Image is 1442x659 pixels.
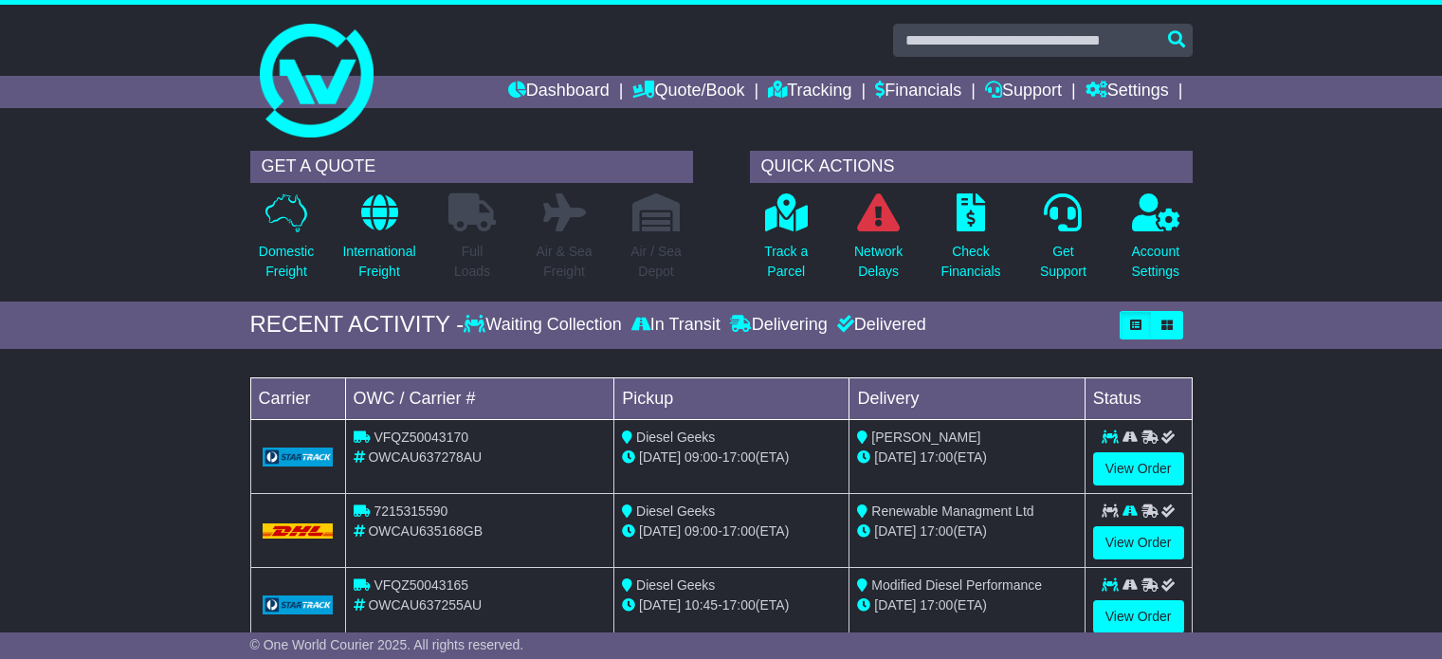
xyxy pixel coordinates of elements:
[341,192,416,292] a: InternationalFreight
[639,449,681,465] span: [DATE]
[259,242,314,282] p: Domestic Freight
[342,242,415,282] p: International Freight
[857,595,1076,615] div: (ETA)
[871,577,1042,593] span: Modified Diesel Performance
[639,523,681,539] span: [DATE]
[536,242,592,282] p: Air & Sea Freight
[263,523,334,539] img: DHL.png
[250,311,465,339] div: RECENT ACTIVITY -
[684,597,718,613] span: 10:45
[368,523,483,539] span: OWCAU635168GB
[684,449,718,465] span: 09:00
[630,242,682,282] p: Air / Sea Depot
[920,449,953,465] span: 17:00
[832,315,926,336] div: Delivered
[622,522,841,541] div: - (ETA)
[263,595,334,614] img: GetCarrierServiceLogo
[940,192,1002,292] a: CheckFinancials
[874,523,916,539] span: [DATE]
[684,523,718,539] span: 09:00
[920,523,953,539] span: 17:00
[874,449,916,465] span: [DATE]
[722,597,756,613] span: 17:00
[722,449,756,465] span: 17:00
[374,430,468,445] span: VFQZ50043170
[722,523,756,539] span: 17:00
[622,448,841,467] div: - (ETA)
[857,522,1076,541] div: (ETA)
[639,597,681,613] span: [DATE]
[1132,242,1180,282] p: Account Settings
[1093,452,1184,485] a: View Order
[725,315,832,336] div: Delivering
[1131,192,1181,292] a: AccountSettings
[854,242,903,282] p: Network Delays
[374,503,447,519] span: 7215315590
[750,151,1193,183] div: QUICK ACTIONS
[849,377,1085,419] td: Delivery
[636,430,715,445] span: Diesel Geeks
[1040,242,1086,282] p: Get Support
[1039,192,1087,292] a: GetSupport
[636,503,715,519] span: Diesel Geeks
[1093,526,1184,559] a: View Order
[853,192,904,292] a: NetworkDelays
[871,430,980,445] span: [PERSON_NAME]
[368,449,482,465] span: OWCAU637278AU
[1086,76,1169,108] a: Settings
[1085,377,1192,419] td: Status
[368,597,482,613] span: OWCAU637255AU
[768,76,851,108] a: Tracking
[1093,600,1184,633] a: View Order
[250,637,524,652] span: © One World Courier 2025. All rights reserved.
[250,151,693,183] div: GET A QUOTE
[258,192,315,292] a: DomesticFreight
[508,76,610,108] a: Dashboard
[871,503,1033,519] span: Renewable Managment Ltd
[627,315,725,336] div: In Transit
[448,242,496,282] p: Full Loads
[374,577,468,593] span: VFQZ50043165
[622,595,841,615] div: - (ETA)
[464,315,626,336] div: Waiting Collection
[614,377,849,419] td: Pickup
[985,76,1062,108] a: Support
[345,377,614,419] td: OWC / Carrier #
[632,76,744,108] a: Quote/Book
[874,597,916,613] span: [DATE]
[263,448,334,467] img: GetCarrierServiceLogo
[875,76,961,108] a: Financials
[941,242,1001,282] p: Check Financials
[764,242,808,282] p: Track a Parcel
[636,577,715,593] span: Diesel Geeks
[250,377,345,419] td: Carrier
[763,192,809,292] a: Track aParcel
[857,448,1076,467] div: (ETA)
[920,597,953,613] span: 17:00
